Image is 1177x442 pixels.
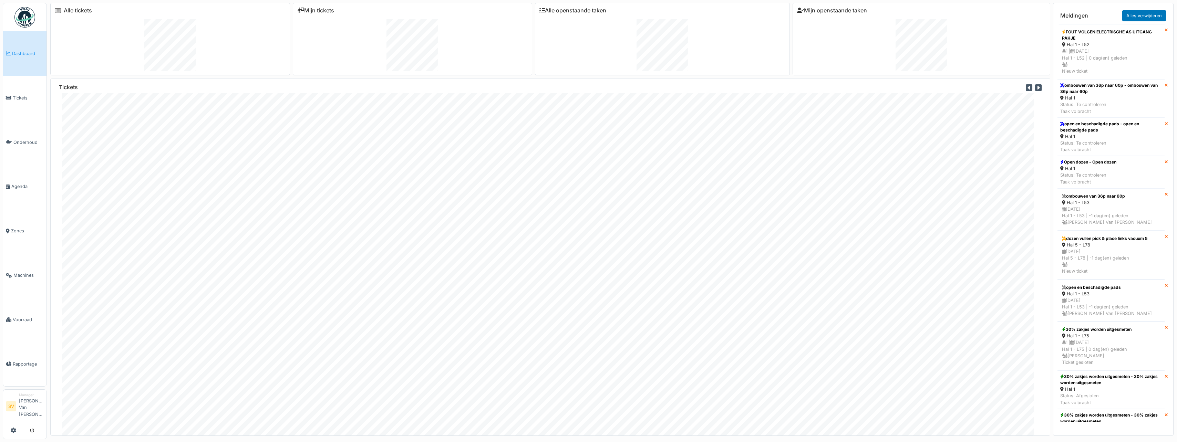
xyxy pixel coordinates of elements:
[19,392,44,420] li: [PERSON_NAME] Van [PERSON_NAME]
[3,165,47,209] a: Agenda
[13,139,44,146] span: Onderhoud
[1060,386,1162,392] div: Hal 1
[797,7,867,14] a: Mijn openstaande taken
[1062,235,1160,242] div: dozen vullen pick & place links vacuum 5
[19,392,44,398] div: Manager
[12,50,44,57] span: Dashboard
[3,76,47,120] a: Tickets
[539,7,606,14] a: Alle openstaande taken
[1062,206,1160,226] div: [DATE] Hal 1 - L53 | -1 dag(en) geleden [PERSON_NAME] Van [PERSON_NAME]
[1057,118,1165,156] a: open en beschadigde pads - open en beschadigde pads Hal 1 Status: Te controlerenTaak volbracht
[3,209,47,253] a: Zones
[1062,291,1160,297] div: Hal 1 - L53
[6,392,44,422] a: SV Manager[PERSON_NAME] Van [PERSON_NAME]
[1062,29,1160,41] div: FOUT VOLGEN ELECTRISCHE AS UITGANG PAKJE
[1057,322,1165,370] a: 30% zakjes worden uitgesmeten Hal 1 - L75 1 |[DATE]Hal 1 - L75 | 0 dag(en) geleden [PERSON_NAME]T...
[1060,133,1162,140] div: Hal 1
[1057,370,1165,409] a: 30% zakjes worden uitgesmeten - 30% zakjes worden uitgesmeten Hal 1 Status: AfgeslotenTaak volbracht
[1122,10,1166,21] a: Alles verwijderen
[1062,41,1160,48] div: Hal 1 - L52
[1060,412,1162,424] div: 30% zakjes worden uitgesmeten - 30% zakjes worden uitgesmeten
[3,31,47,76] a: Dashboard
[1060,165,1116,172] div: Hal 1
[1060,140,1162,153] div: Status: Te controleren Taak volbracht
[1060,392,1162,406] div: Status: Afgesloten Taak volbracht
[13,272,44,278] span: Machines
[1062,248,1160,275] div: [DATE] Hal 5 - L78 | -1 dag(en) geleden Nieuw ticket
[1060,12,1088,19] h6: Meldingen
[1062,339,1160,366] div: 1 | [DATE] Hal 1 - L75 | 0 dag(en) geleden [PERSON_NAME] Ticket gesloten
[1062,326,1160,333] div: 30% zakjes worden uitgesmeten
[1062,297,1160,317] div: [DATE] Hal 1 - L53 | -1 dag(en) geleden [PERSON_NAME] Van [PERSON_NAME]
[13,316,44,323] span: Voorraad
[1062,284,1160,291] div: open en beschadigde pads
[1057,156,1165,188] a: Open dozen - Open dozen Hal 1 Status: Te controlerenTaak volbracht
[14,7,35,28] img: Badge_color-CXgf-gQk.svg
[1062,333,1160,339] div: Hal 1 - L75
[11,228,44,234] span: Zones
[13,361,44,367] span: Rapportage
[1057,79,1165,118] a: ombouwen van 36p naar 60p - ombouwen van 36p naar 60p Hal 1 Status: Te controlerenTaak volbracht
[1060,159,1116,165] div: Open dozen - Open dozen
[297,7,334,14] a: Mijn tickets
[3,297,47,342] a: Voorraad
[1060,172,1116,185] div: Status: Te controleren Taak volbracht
[1060,121,1162,133] div: open en beschadigde pads - open en beschadigde pads
[59,84,78,91] h6: Tickets
[1057,24,1165,79] a: FOUT VOLGEN ELECTRISCHE AS UITGANG PAKJE Hal 1 - L52 1 |[DATE]Hal 1 - L52 | 0 dag(en) geleden Nie...
[1062,48,1160,74] div: 1 | [DATE] Hal 1 - L52 | 0 dag(en) geleden Nieuw ticket
[1057,231,1165,280] a: dozen vullen pick & place links vacuum 5 Hal 5 - L78 [DATE]Hal 5 - L78 | -1 dag(en) geleden Nieuw...
[3,342,47,386] a: Rapportage
[1062,193,1160,199] div: ombouwen van 36p naar 60p
[6,401,16,411] li: SV
[1060,95,1162,101] div: Hal 1
[1057,280,1165,322] a: open en beschadigde pads Hal 1 - L53 [DATE]Hal 1 - L53 | -1 dag(en) geleden [PERSON_NAME] Van [PE...
[1060,373,1162,386] div: 30% zakjes worden uitgesmeten - 30% zakjes worden uitgesmeten
[3,120,47,165] a: Onderhoud
[1062,242,1160,248] div: Hal 5 - L78
[1057,188,1165,231] a: ombouwen van 36p naar 60p Hal 1 - L53 [DATE]Hal 1 - L53 | -1 dag(en) geleden [PERSON_NAME] Van [P...
[3,253,47,297] a: Machines
[64,7,92,14] a: Alle tickets
[11,183,44,190] span: Agenda
[1060,82,1162,95] div: ombouwen van 36p naar 60p - ombouwen van 36p naar 60p
[13,95,44,101] span: Tickets
[1062,199,1160,206] div: Hal 1 - L53
[1060,101,1162,114] div: Status: Te controleren Taak volbracht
